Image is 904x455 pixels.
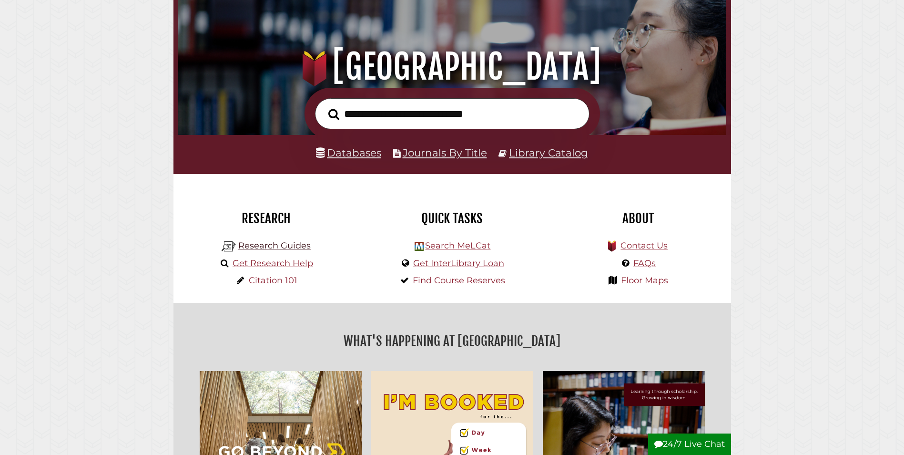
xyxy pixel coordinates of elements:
img: Hekman Library Logo [222,239,236,254]
h2: What's Happening at [GEOGRAPHIC_DATA] [181,330,724,352]
a: Search MeLCat [425,240,490,251]
h2: About [552,210,724,227]
a: Get InterLibrary Loan [413,258,504,269]
h1: [GEOGRAPHIC_DATA] [192,46,712,88]
a: Get Research Help [233,258,313,269]
a: Contact Us [620,240,668,251]
a: Databases [316,146,381,159]
a: Journals By Title [403,146,487,159]
a: Research Guides [238,240,311,251]
a: Floor Maps [621,275,668,286]
a: Citation 101 [249,275,297,286]
img: Hekman Library Logo [415,242,424,251]
i: Search [328,108,339,120]
a: Library Catalog [509,146,588,159]
button: Search [324,106,344,123]
a: Find Course Reserves [413,275,505,286]
a: FAQs [633,258,656,269]
h2: Research [181,210,352,227]
h2: Quick Tasks [366,210,538,227]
